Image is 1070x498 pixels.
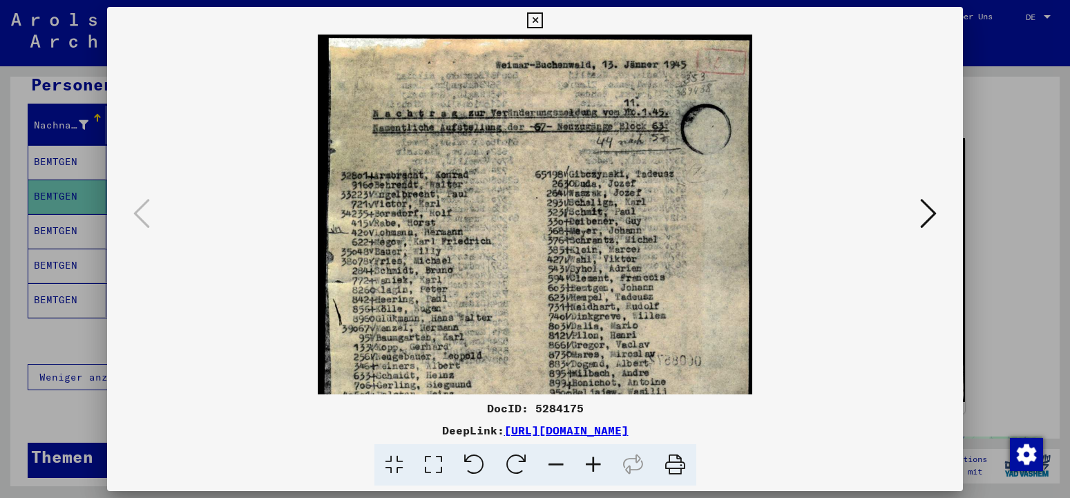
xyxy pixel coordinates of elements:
[1009,437,1042,470] div: Zustimmung ändern
[504,423,629,437] a: [URL][DOMAIN_NAME]
[107,400,963,416] div: DocID: 5284175
[107,422,963,439] div: DeepLink:
[1010,438,1043,471] img: Zustimmung ändern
